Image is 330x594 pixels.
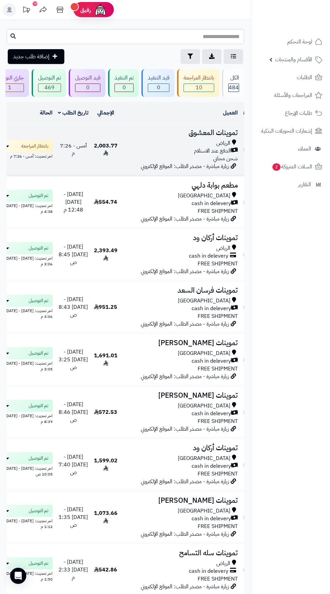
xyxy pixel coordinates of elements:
[141,583,229,591] span: زيارة مباشرة - مصدر الطلب: الموقع الإلكتروني
[243,408,247,416] span: #
[178,350,230,357] span: [GEOGRAPHIC_DATA]
[178,192,230,200] span: [GEOGRAPHIC_DATA]
[243,356,260,364] a: #1509
[255,87,326,103] a: المراجعات والأسئلة
[198,312,238,320] span: FREE SHIPMENT
[192,357,231,365] span: cash in delevery
[255,69,326,86] a: الطلبات
[178,297,230,305] span: [GEOGRAPHIC_DATA]
[75,84,100,92] span: 0
[255,123,326,139] a: إشعارات التحويلات البنكية
[94,303,117,311] span: 951.25
[123,497,238,504] h3: تموينات [PERSON_NAME]
[29,350,48,357] span: تم التوصيل
[141,320,229,328] span: زيارة مباشرة - مصدر الطلب: الموقع الإلكتروني
[298,144,311,154] span: العملاء
[107,69,140,97] a: تم التنفيذ 0
[115,84,133,92] span: 0
[243,251,260,259] a: #1511
[261,126,312,136] span: إشعارات التحويلات البنكية
[255,105,326,121] a: طلبات الإرجاع
[189,567,228,575] span: cash in delevery
[243,109,246,117] a: #
[29,402,48,409] span: تم التوصيل
[64,190,83,214] span: [DATE] - [DATE] 12:48 م
[198,207,238,215] span: FREE SHIPMENT
[243,513,247,521] span: #
[38,84,61,92] span: 469
[243,198,260,206] a: #1517
[8,49,64,64] a: إضافة طلب جديد
[176,69,221,97] a: بانتظار المراجعة 10
[29,560,48,567] span: تم التوصيل
[30,69,67,97] a: تم التوصيل 469
[59,348,88,371] span: [DATE] - [DATE] 3:25 ص
[13,53,49,61] span: إضافة طلب جديد
[94,509,118,525] span: 1,073.66
[94,198,117,206] span: 554.74
[213,155,238,163] span: شحن مجاني
[192,462,231,470] span: cash in delevery
[243,461,260,469] a: #1493
[216,560,230,567] span: الرياض
[114,74,134,82] div: تم التنفيذ
[123,444,238,452] h3: تموينات أركان ود
[59,453,88,476] span: [DATE] - [DATE] 7:40 ص
[18,3,35,18] a: تحديثات المنصة
[123,287,238,294] h3: تموينات فرسان السعد
[198,575,238,583] span: FREE SHIPMENT
[192,200,231,207] span: cash in delevery
[243,513,260,521] a: #1491
[243,461,247,469] span: #
[94,408,117,416] span: 572.53
[178,402,230,410] span: [GEOGRAPHIC_DATA]
[194,147,231,155] span: الدفع عند الاستلام
[255,141,326,157] a: العملاء
[229,84,239,92] span: 484
[184,84,214,92] span: 10
[198,260,238,268] span: FREE SHIPMENT
[148,84,169,92] span: 0
[243,566,247,574] span: #
[94,352,118,367] span: 1,691.01
[94,3,107,16] img: ai-face.png
[223,109,238,117] a: العميل
[192,410,231,418] span: cash in delevery
[141,530,229,538] span: زيارة مباشرة - مصدر الطلب: الموقع الإلكتروني
[97,109,114,117] a: الإجمالي
[59,505,88,529] span: [DATE] - [DATE] 1:35 ص
[274,91,312,100] span: المراجعات والأسئلة
[198,470,238,478] span: FREE SHIPMENT
[198,417,238,425] span: FREE SHIPMENT
[192,305,231,312] span: cash in delevery
[123,234,238,242] h3: تموينات أركان ود
[243,356,247,364] span: #
[221,69,245,97] a: الكل484
[29,455,48,462] span: تم التوصيل
[123,392,238,399] h3: تموينات [PERSON_NAME]
[141,477,229,486] span: زيارة مباشرة - مصدر الطلب: الموقع الإلكتروني
[29,245,48,252] span: تم التوصيل
[275,55,312,64] span: الأقسام والمنتجات
[297,73,312,82] span: الطلبات
[243,408,260,416] a: #1495
[184,74,214,82] div: بانتظار المراجعة
[10,568,26,584] div: Open Intercom Messenger
[59,558,88,582] span: [DATE] - [DATE] 2:33 م
[59,295,88,319] span: [DATE] - [DATE] 8:43 ص
[285,108,312,118] span: طلبات الإرجاع
[33,1,37,6] div: 10
[141,372,229,381] span: زيارة مباشرة - مصدر الطلب: الموقع الإلكتروني
[178,455,230,462] span: [GEOGRAPHIC_DATA]
[228,74,239,82] div: الكل
[75,74,100,82] div: قيد التوصيل
[29,297,48,304] span: تم التوصيل
[59,400,88,424] span: [DATE] - [DATE] 8:46 ص
[141,267,229,275] span: زيارة مباشرة - مصدر الطلب: الموقع الإلكتروني
[243,566,260,574] a: #1480
[123,339,238,347] h3: تموينات [PERSON_NAME]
